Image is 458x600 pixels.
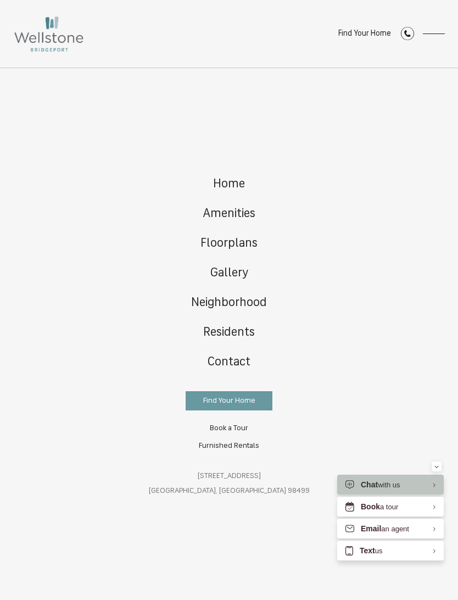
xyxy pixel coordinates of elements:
[186,437,272,455] a: Furnished Rentals (opens in a new tab)
[199,442,259,449] span: Furnished Rentals
[175,170,283,199] a: Go to Home
[149,159,310,509] div: Main
[175,229,283,259] a: Go to Floorplans
[338,30,391,38] a: Find Your Home
[175,348,283,377] a: Go to Contact
[175,199,283,229] a: Go to Amenities
[401,27,414,42] a: Call Us at (253) 642-8681
[175,288,283,318] a: Go to Neighborhood
[186,419,272,437] a: Book a Tour
[203,397,255,404] span: Find Your Home
[175,259,283,288] a: Go to Gallery
[200,237,258,250] span: Floorplans
[423,30,445,37] button: Open Menu
[213,178,245,191] span: Home
[203,326,255,339] span: Residents
[210,267,248,280] span: Gallery
[208,356,250,369] span: Contact
[149,473,310,495] a: Get Directions to 12535 Bridgeport Way SW Lakewood, WA 98499
[186,391,272,410] a: Find Your Home
[203,208,255,220] span: Amenities
[175,318,283,348] a: Go to Residents
[191,297,267,309] span: Neighborhood
[13,15,85,53] img: Wellstone
[210,425,248,432] span: Book a Tour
